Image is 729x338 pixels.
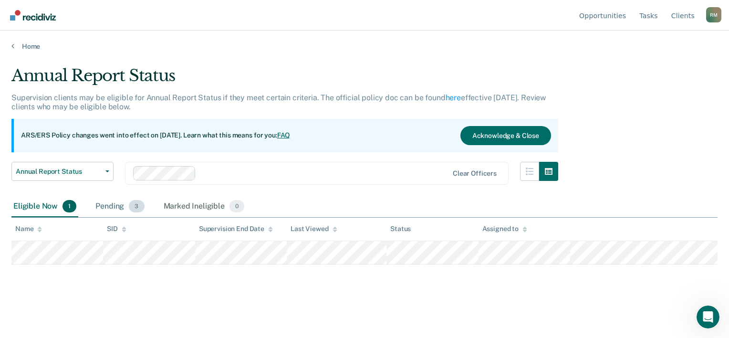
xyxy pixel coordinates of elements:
[11,196,78,217] div: Eligible Now1
[10,10,56,21] img: Recidiviz
[16,168,102,176] span: Annual Report Status
[446,93,461,102] a: here
[62,200,76,212] span: 1
[460,126,551,145] button: Acknowledge & Close
[11,42,718,51] a: Home
[11,93,546,111] p: Supervision clients may be eligible for Annual Report Status if they meet certain criteria. The o...
[107,225,126,233] div: SID
[229,200,244,212] span: 0
[697,306,719,328] iframe: Intercom live chat
[453,169,497,178] div: Clear officers
[199,225,273,233] div: Supervision End Date
[94,196,146,217] div: Pending3
[277,131,291,139] a: FAQ
[11,66,558,93] div: Annual Report Status
[706,7,721,22] div: R M
[129,200,144,212] span: 3
[162,196,247,217] div: Marked Ineligible0
[11,162,114,181] button: Annual Report Status
[21,131,290,140] p: ARS/ERS Policy changes went into effect on [DATE]. Learn what this means for you:
[291,225,337,233] div: Last Viewed
[482,225,527,233] div: Assigned to
[390,225,411,233] div: Status
[706,7,721,22] button: Profile dropdown button
[15,225,42,233] div: Name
